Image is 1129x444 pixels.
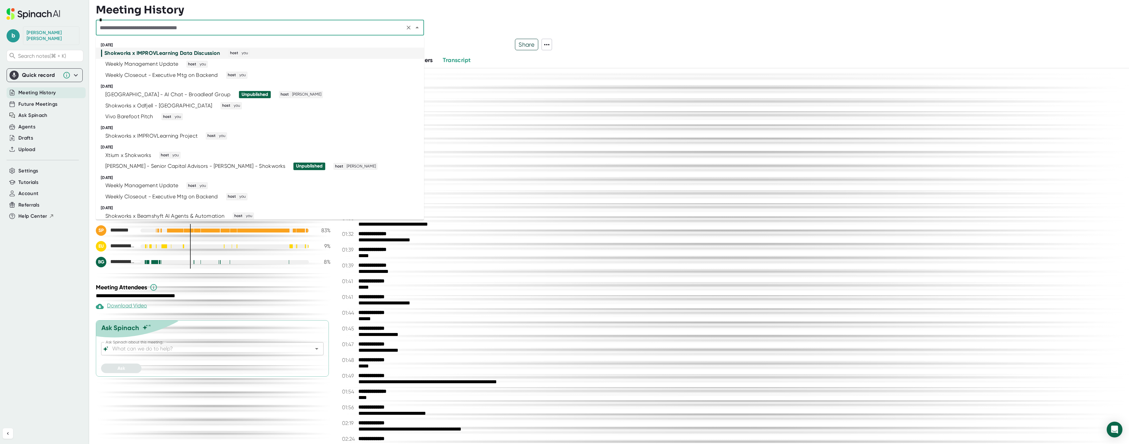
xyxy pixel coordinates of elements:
[96,225,135,236] div: Sean Pool
[162,114,172,120] span: host
[18,179,38,186] button: Tutorials
[314,259,330,265] div: 8 %
[227,194,237,200] span: host
[105,91,231,98] div: [GEOGRAPHIC_DATA] - AI Chat - Broadleaf Group
[96,4,184,16] h3: Meeting History
[18,100,57,108] button: Future Meetings
[105,213,224,219] div: Shokworks x Beamshyft AI Agents & Automation
[101,125,424,130] div: [DATE]
[342,357,357,363] span: 01:48
[174,114,182,120] span: you
[242,92,268,98] div: Unpublished
[27,30,76,41] div: Brian Gewirtz
[314,227,330,233] div: 83 %
[101,145,424,150] div: [DATE]
[105,182,178,189] div: Weekly Management Update
[101,84,424,89] div: [DATE]
[10,69,80,82] div: Quick record
[18,167,38,175] button: Settings
[342,436,357,442] span: 02:24
[443,56,471,65] button: Transcript
[101,324,139,332] div: Ask Spinach
[404,23,413,32] button: Clear
[342,420,357,426] span: 02:19
[187,61,197,67] span: host
[105,152,151,159] div: Xtium x Shokworks
[443,56,471,64] span: Transcript
[18,53,81,59] span: Search notes (⌘ + K)
[18,89,56,97] button: Meeting History
[7,29,20,42] span: b
[96,241,135,252] div: Erick Umanchuk
[314,243,330,249] div: 9 %
[96,257,135,267] div: Brian Gewirtz
[221,103,231,109] span: host
[18,123,35,131] button: Agents
[160,152,170,158] span: host
[199,183,207,189] span: you
[1107,422,1122,437] div: Open Intercom Messenger
[515,39,538,50] button: Share
[238,72,247,78] span: you
[280,92,290,98] span: host
[18,134,33,142] button: Drafts
[22,72,59,78] div: Quick record
[342,404,357,411] span: 01:56
[105,102,212,109] div: Shokworks x Odfjell - [GEOGRAPHIC_DATA]
[233,213,244,219] span: host
[105,113,153,120] div: Vivo Barefoot Pitch
[96,225,106,236] div: SP
[312,344,321,353] button: Open
[342,388,357,395] span: 01:54
[3,428,13,439] button: Collapse sidebar
[342,278,357,284] span: 01:41
[342,373,357,379] span: 01:49
[18,190,38,197] button: Account
[342,310,357,316] span: 01:44
[18,146,35,153] button: Upload
[187,183,197,189] span: host
[291,92,322,98] span: [PERSON_NAME]
[342,294,357,300] span: 01:41
[342,341,357,347] span: 01:47
[346,164,377,169] span: [PERSON_NAME]
[101,206,424,211] div: [DATE]
[117,366,125,371] span: Ask
[105,193,218,200] div: Weekly Closeout - Executive Mtg on Backend
[96,257,106,267] div: BG
[18,112,48,119] button: Ask Spinach
[199,61,207,67] span: you
[229,50,239,56] span: host
[111,344,302,353] input: What can we do to help?
[206,133,217,139] span: host
[96,241,106,252] div: EU
[18,201,39,209] button: Referrals
[227,72,237,78] span: host
[233,103,241,109] span: you
[342,247,357,253] span: 01:39
[342,262,357,269] span: 01:39
[105,61,178,67] div: Weekly Management Update
[218,133,226,139] span: you
[296,163,323,169] div: Unpublished
[96,283,332,291] div: Meeting Attendees
[101,364,141,373] button: Ask
[101,175,424,180] div: [DATE]
[105,163,285,169] div: [PERSON_NAME] - Senior Capital Advisors - [PERSON_NAME] - Shokworks
[334,164,344,169] span: host
[241,50,249,56] span: you
[96,302,147,310] div: Download Video
[18,212,54,220] button: Help Center
[105,72,218,78] div: Weekly Closeout - Executive Mtg on Backend
[413,23,422,32] button: Close
[105,133,198,139] div: Shokworks x IMPROVLearning Project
